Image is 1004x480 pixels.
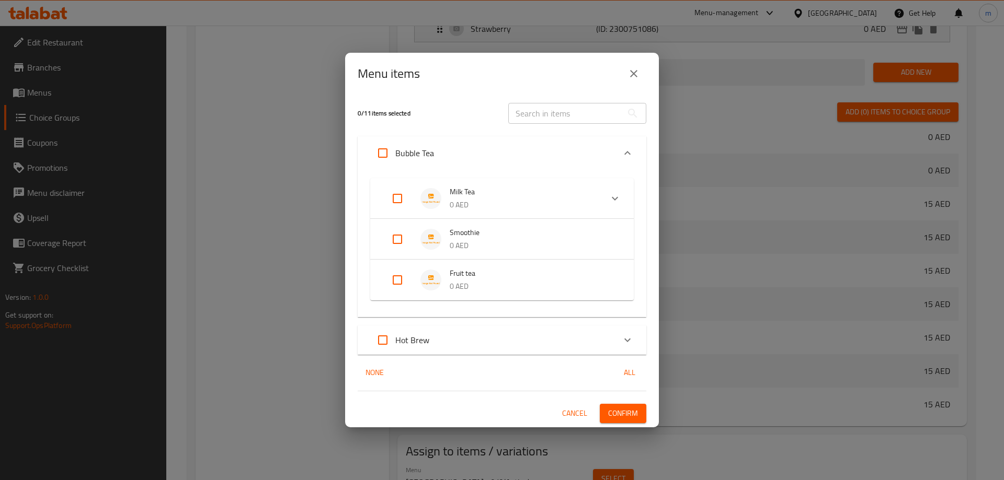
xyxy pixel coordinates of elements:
span: Fruit tea [450,267,613,280]
span: All [617,366,642,379]
p: 0 AED [450,198,594,212]
img: Fruit tea [420,270,441,290]
div: Expand [358,325,646,355]
p: Hot Brew [395,334,429,346]
button: close [621,61,646,86]
button: All [613,363,646,382]
span: Milk Tea [450,185,594,198]
div: Expand [370,178,634,219]
div: Expand [358,136,646,170]
button: Cancel [558,404,591,423]
h2: Menu items [358,65,420,82]
button: None [358,363,391,382]
h5: 0 / 11 items selected [358,109,496,118]
span: Cancel [562,407,587,420]
div: Expand [370,260,634,300]
input: Search in items [508,103,622,124]
div: Expand [358,170,646,317]
p: 0 AED [450,280,613,293]
span: None [362,366,387,379]
img: Smoothie [420,229,441,250]
span: Smoothie [450,226,613,239]
img: Milk Tea [420,188,441,209]
p: 0 AED [450,239,613,252]
p: Bubble Tea [395,147,434,159]
button: Confirm [600,404,646,423]
span: Confirm [608,407,638,420]
div: Expand [370,219,634,260]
